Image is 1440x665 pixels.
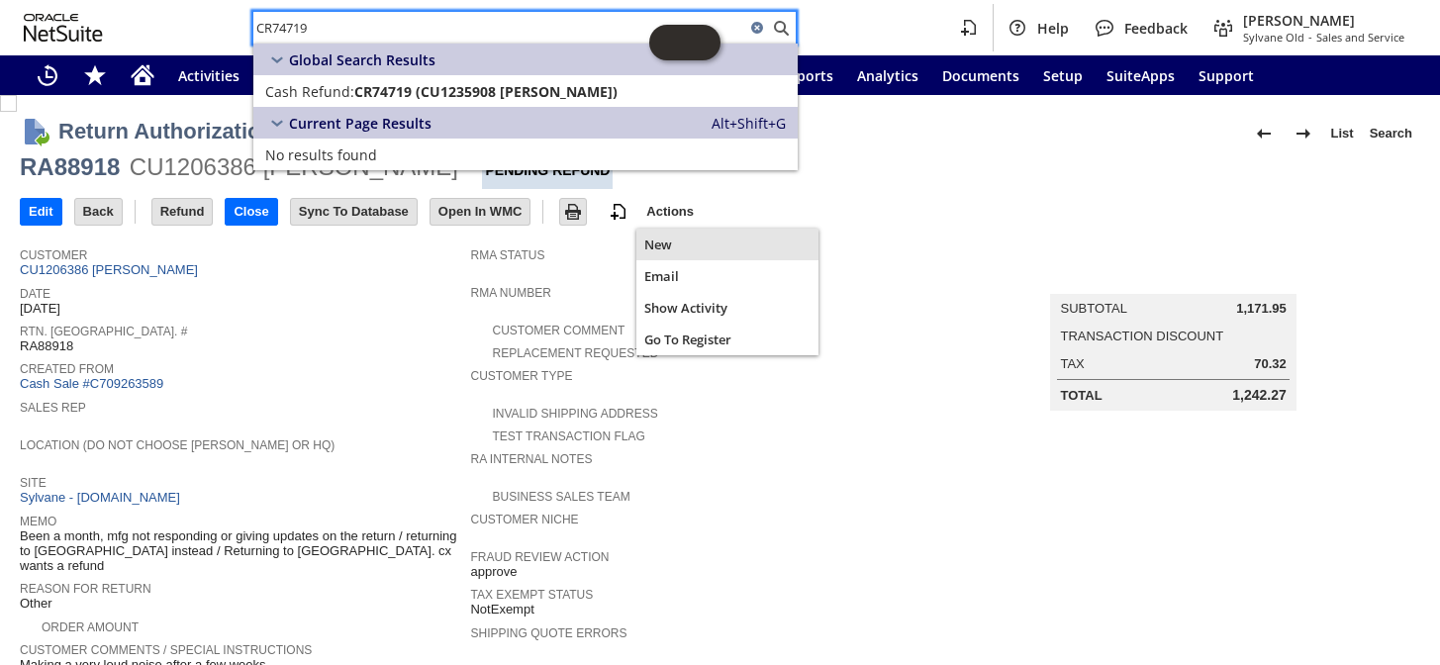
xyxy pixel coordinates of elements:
span: Other [20,596,52,612]
div: Email [636,260,818,292]
a: Created From [20,362,114,376]
input: Open In WMC [431,199,530,225]
a: Site [20,476,47,490]
div: CU1206386 [PERSON_NAME] [130,151,458,183]
span: RA88918 [20,338,73,354]
input: Print [560,199,586,225]
span: 1,242.27 [1232,387,1287,404]
a: Tax Exempt Status [470,588,593,602]
span: Activities [178,66,240,85]
span: CR74719 (CU1235908 [PERSON_NAME]) [354,82,618,101]
span: Email [644,267,811,285]
a: Rtn. [GEOGRAPHIC_DATA]. # [20,325,187,338]
a: Support [1187,55,1266,95]
a: CU1206386 [PERSON_NAME] [20,262,203,277]
div: RA88918 [20,151,120,183]
svg: Recent Records [36,63,59,87]
input: Search [253,16,745,40]
a: Business Sales Team [492,490,629,504]
span: Current Page Results [289,114,432,133]
span: [PERSON_NAME] [1243,11,1404,30]
span: Oracle Guided Learning Widget. To move around, please hold and drag [685,25,720,60]
span: Been a month, mfg not responding or giving updates on the return / returning to [GEOGRAPHIC_DATA]... [20,528,460,574]
img: Print [561,200,585,224]
a: Customer Niche [470,513,578,526]
a: Sales Rep [20,401,86,415]
input: Close [226,199,276,225]
a: Customer [20,248,87,262]
img: Previous [1252,122,1276,145]
a: Reason For Return [20,582,151,596]
span: New [644,236,811,253]
a: Subtotal [1060,301,1126,316]
div: Show Activity [636,292,818,324]
svg: Home [131,63,154,87]
a: Cash Refund:CR74719 (CU1235908 [PERSON_NAME])Edit: [253,75,798,107]
caption: Summary [1050,262,1296,294]
a: No results found [253,139,798,170]
svg: Search [769,16,793,40]
a: Recent Records [24,55,71,95]
a: Order Amount [42,620,139,634]
a: Cash Sale #C709263589 [20,376,163,391]
a: Location (Do Not Choose [PERSON_NAME] or HQ) [20,438,335,452]
a: Fraud Review Action [470,550,609,564]
a: Replacement Requested [492,346,658,360]
a: Customer Comment [492,324,624,337]
div: Shortcuts [71,55,119,95]
a: Search [1362,118,1420,149]
a: Home [119,55,166,95]
span: Sylvane Old [1243,30,1304,45]
a: Setup [1031,55,1095,95]
span: Setup [1043,66,1083,85]
span: Help [1037,19,1069,38]
span: Sales and Service [1316,30,1404,45]
a: Activities [166,55,251,95]
span: Documents [942,66,1019,85]
a: Shipping Quote Errors [470,626,626,640]
span: No results found [265,145,377,164]
a: Customer Comments / Special Instructions [20,643,312,657]
input: Edit [21,199,61,225]
span: Go To Register [644,331,811,348]
span: 70.32 [1254,356,1287,372]
input: Back [75,199,122,225]
div: New [636,229,818,260]
a: Warehouse [251,55,351,95]
a: Sylvane - [DOMAIN_NAME] [20,490,185,505]
img: add-record.svg [607,200,630,224]
span: Global Search Results [289,50,435,69]
a: RA Internal Notes [470,452,592,466]
div: Pending Refund [482,151,613,189]
a: Invalid Shipping Address [492,407,657,421]
svg: logo [24,14,103,42]
iframe: Click here to launch Oracle Guided Learning Help Panel [649,25,720,60]
div: Go To Register [636,324,818,355]
a: Test Transaction Flag [492,429,644,443]
a: Analytics [845,55,930,95]
h1: Return Authorization [58,115,274,147]
span: approve [470,564,517,580]
span: Alt+Shift+G [712,114,786,133]
span: Show Activity [644,299,811,317]
input: Refund [152,199,213,225]
a: Total [1060,388,1102,403]
span: - [1308,30,1312,45]
a: Date [20,287,50,301]
span: Support [1199,66,1254,85]
input: Sync To Database [291,199,417,225]
a: RMA Status [470,248,544,262]
span: Analytics [857,66,918,85]
span: Cash Refund: [265,82,354,101]
a: Memo [20,515,56,528]
span: NotExempt [470,602,533,617]
a: Customer Type [470,369,572,383]
a: Tax [1060,356,1084,371]
span: SuiteApps [1106,66,1175,85]
a: Documents [930,55,1031,95]
a: RMA Number [470,286,550,300]
a: Reports [768,55,845,95]
span: Reports [780,66,833,85]
span: 1,171.95 [1236,301,1287,317]
a: Transaction Discount [1060,329,1223,343]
